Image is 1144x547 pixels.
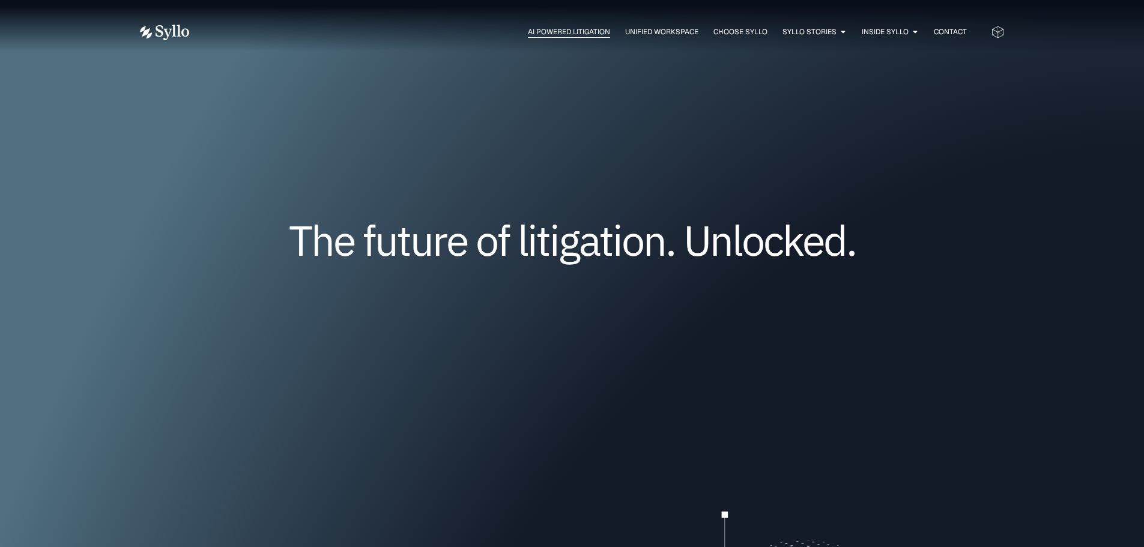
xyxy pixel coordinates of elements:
h1: The future of litigation. Unlocked. [212,220,933,260]
a: Choose Syllo [713,26,767,37]
a: Unified Workspace [625,26,698,37]
a: Contact [934,26,967,37]
nav: Menu [213,26,967,38]
div: Menu Toggle [213,26,967,38]
a: Inside Syllo [862,26,909,37]
a: Syllo Stories [782,26,837,37]
img: Vector [140,25,189,40]
a: AI Powered Litigation [528,26,610,37]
